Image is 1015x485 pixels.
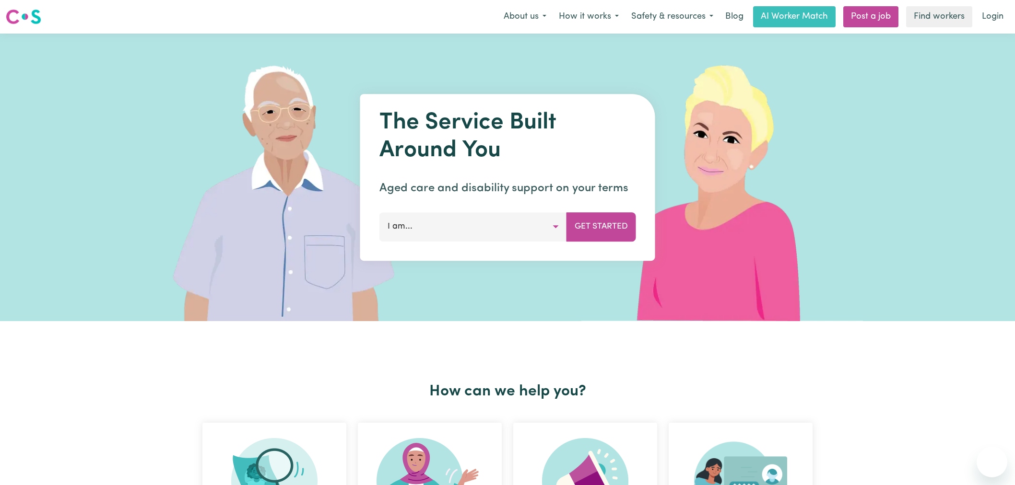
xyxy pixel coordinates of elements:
h1: The Service Built Around You [379,109,636,164]
a: Blog [720,6,749,27]
a: AI Worker Match [753,6,836,27]
button: Get Started [567,212,636,241]
h2: How can we help you? [197,382,818,401]
p: Aged care and disability support on your terms [379,180,636,197]
button: How it works [553,7,625,27]
button: About us [497,7,553,27]
iframe: Button to launch messaging window [977,447,1007,477]
button: Safety & resources [625,7,720,27]
button: I am... [379,212,567,241]
img: Careseekers logo [6,8,41,25]
a: Post a job [843,6,898,27]
a: Careseekers logo [6,6,41,28]
a: Login [976,6,1009,27]
a: Find workers [906,6,972,27]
